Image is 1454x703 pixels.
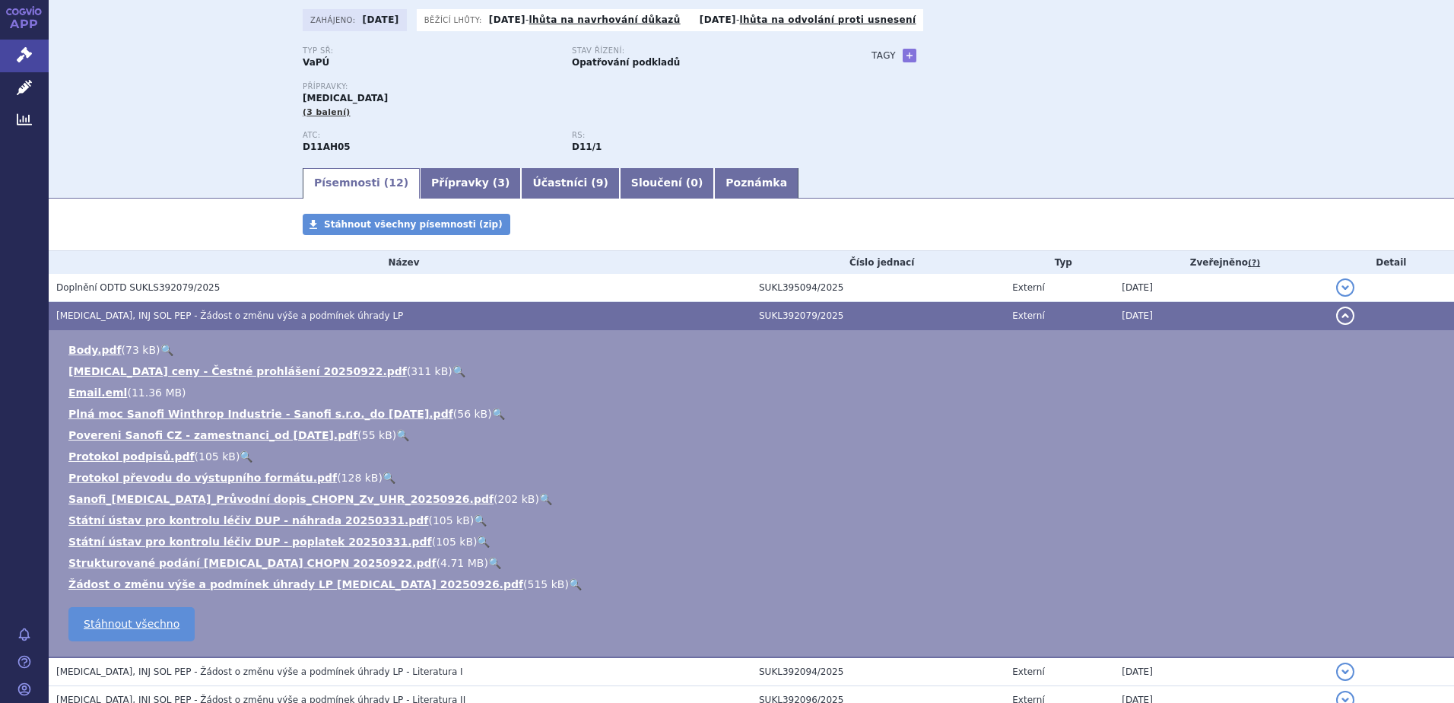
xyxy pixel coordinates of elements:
[498,493,535,505] span: 202 kB
[1005,251,1114,274] th: Typ
[56,282,220,293] span: Doplnění ODTD SUKLS392079/2025
[389,177,403,189] span: 12
[68,364,1439,379] li: ( )
[303,46,557,56] p: Typ SŘ:
[1114,251,1328,274] th: Zveřejněno
[620,168,714,199] a: Sloučení (0)
[424,14,485,26] span: Běžící lhůty:
[474,514,487,526] a: 🔍
[436,536,473,548] span: 105 kB
[68,470,1439,485] li: ( )
[310,14,358,26] span: Zahájeno:
[68,607,195,641] a: Stáhnout všechno
[68,536,432,548] a: Státní ústav pro kontrolu léčiv DUP - poplatek 20250331.pdf
[539,493,552,505] a: 🔍
[56,666,463,677] span: DUPIXENT, INJ SOL PEP - Žádost o změnu výše a podmínek úhrady LP - Literatura I
[68,450,195,463] a: Protokol podpisů.pdf
[303,168,420,199] a: Písemnosti (12)
[132,386,182,399] span: 11.36 MB
[68,577,1439,592] li: ( )
[1336,307,1354,325] button: detail
[740,14,916,25] a: lhůta na odvolání proti usnesení
[68,344,122,356] a: Body.pdf
[303,93,388,103] span: [MEDICAL_DATA]
[68,513,1439,528] li: ( )
[751,274,1005,302] td: SUKL395094/2025
[489,14,525,25] strong: [DATE]
[572,46,826,56] p: Stav řízení:
[324,219,503,230] span: Stáhnout všechny písemnosti (zip)
[68,534,1439,549] li: ( )
[363,14,399,25] strong: [DATE]
[341,472,379,484] span: 128 kB
[452,365,465,377] a: 🔍
[303,142,351,152] strong: DUPILUMAB
[751,657,1005,686] td: SUKL392094/2025
[1012,282,1044,293] span: Externí
[68,408,453,420] a: Plná moc Sanofi Winthrop Industrie - Sanofi s.r.o._do [DATE].pdf
[497,177,505,189] span: 3
[68,472,337,484] a: Protokol převodu do výstupního formátu.pdf
[68,428,1439,443] li: ( )
[411,365,448,377] span: 311 kB
[1248,258,1260,269] abbr: (?)
[125,344,156,356] span: 73 kB
[303,107,351,117] span: (3 balení)
[1114,274,1328,302] td: [DATE]
[700,14,916,26] p: -
[56,310,403,321] span: DUPIXENT, INJ SOL PEP - Žádost o změnu výše a podmínek úhrady LP
[492,408,505,420] a: 🔍
[529,14,681,25] a: lhůta na navrhování důkazů
[572,131,826,140] p: RS:
[68,429,357,441] a: Povereni Sanofi CZ - zamestnanci_od [DATE].pdf
[1012,666,1044,677] span: Externí
[68,386,127,399] a: Email.eml
[690,177,698,189] span: 0
[1329,251,1454,274] th: Detail
[198,450,236,463] span: 105 kB
[521,168,619,199] a: Účastníci (9)
[714,168,798,199] a: Poznámka
[68,578,523,590] a: Žádost o změnu výše a podmínek úhrady LP [MEDICAL_DATA] 20250926.pdf
[68,555,1439,571] li: ( )
[751,302,1005,330] td: SUKL392079/2025
[420,168,521,199] a: Přípravky (3)
[68,406,1439,421] li: ( )
[303,131,557,140] p: ATC:
[68,557,437,569] a: Strukturované podání [MEDICAL_DATA] CHOPN 20250922.pdf
[528,578,565,590] span: 515 kB
[49,251,751,274] th: Název
[440,557,484,569] span: 4.71 MB
[160,344,173,356] a: 🔍
[871,46,896,65] h3: Tagy
[303,57,329,68] strong: VaPÚ
[572,57,680,68] strong: Opatřování podkladů
[569,578,582,590] a: 🔍
[596,177,604,189] span: 9
[383,472,395,484] a: 🔍
[68,514,428,526] a: Státní ústav pro kontrolu léčiv DUP - náhrada 20250331.pdf
[1012,310,1044,321] span: Externí
[396,429,409,441] a: 🔍
[303,82,841,91] p: Přípravky:
[433,514,470,526] span: 105 kB
[572,142,602,152] strong: dupilumab
[903,49,916,62] a: +
[303,214,510,235] a: Stáhnout všechny písemnosti (zip)
[477,536,490,548] a: 🔍
[1114,302,1328,330] td: [DATE]
[68,449,1439,464] li: ( )
[68,491,1439,507] li: ( )
[751,251,1005,274] th: Číslo jednací
[489,14,681,26] p: -
[68,385,1439,400] li: ( )
[68,365,407,377] a: [MEDICAL_DATA] ceny - Čestné prohlášení 20250922.pdf
[488,557,501,569] a: 🔍
[1336,663,1354,681] button: detail
[1114,657,1328,686] td: [DATE]
[68,493,494,505] a: Sanofi_[MEDICAL_DATA]_Průvodní dopis_CHOPN_Zv_UHR_20250926.pdf
[68,342,1439,358] li: ( )
[362,429,392,441] span: 55 kB
[1336,278,1354,297] button: detail
[700,14,736,25] strong: [DATE]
